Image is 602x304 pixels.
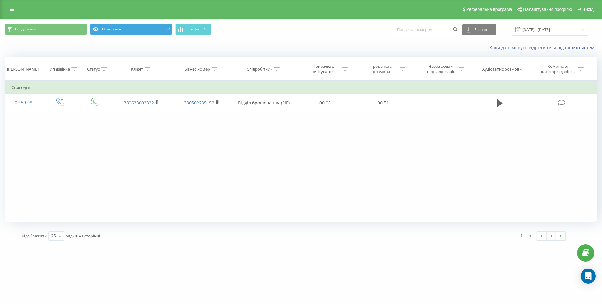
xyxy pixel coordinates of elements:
td: Відділ бронювання (SIP) [231,94,296,112]
input: Пошук за номером [393,24,459,35]
div: Тривалість розмови [365,64,398,74]
span: Реферальна програма [466,7,512,12]
div: Тип дзвінка [48,67,70,72]
td: 00:51 [354,94,412,112]
div: 25 [51,233,56,239]
a: 1 [547,232,556,240]
div: Аудіозапис розмови [482,67,522,72]
span: Всі дзвінки [15,27,36,32]
div: Тривалість очікування [307,64,341,74]
div: Статус [87,67,100,72]
a: 380633002322 [124,100,154,106]
td: 00:08 [296,94,354,112]
div: Бізнес номер [184,67,210,72]
div: 1 - 1 з 1 [520,232,534,239]
button: Всі дзвінки [5,24,87,35]
a: Коли дані можуть відрізнятися вiд інших систем [489,45,597,51]
button: Графік [175,24,211,35]
button: Експорт [462,24,496,35]
div: Коментар/категорія дзвінка [540,64,576,74]
span: Вихід [583,7,594,12]
span: рядків на сторінці [66,233,100,239]
span: Відображати [22,233,47,239]
div: Клієнт [131,67,143,72]
div: Open Intercom Messenger [581,269,596,284]
td: Сьогодні [5,81,597,94]
span: Графік [187,27,200,31]
div: Назва схеми переадресації [424,64,457,74]
div: Співробітник [247,67,272,72]
a: 380502235152 [184,100,214,106]
span: Налаштування профілю [523,7,572,12]
div: 09:59:08 [11,97,36,109]
div: [PERSON_NAME] [7,67,39,72]
button: Основний [90,24,172,35]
